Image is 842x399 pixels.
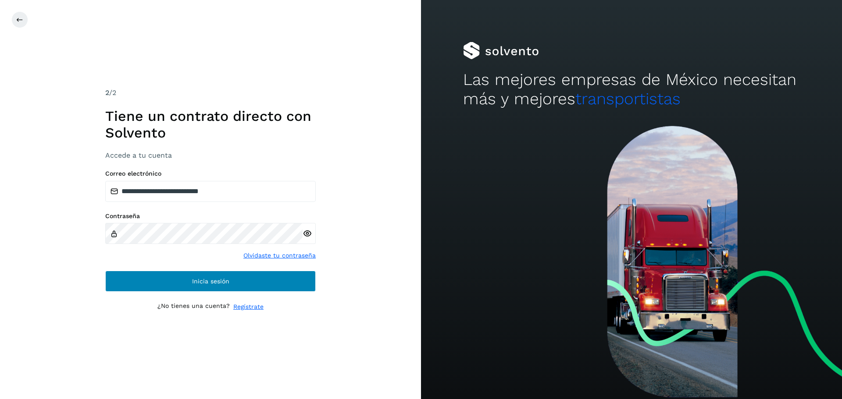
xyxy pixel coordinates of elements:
[243,251,316,260] a: Olvidaste tu contraseña
[105,88,109,97] span: 2
[157,302,230,311] p: ¿No tienes una cuenta?
[105,212,316,220] label: Contraseña
[105,108,316,141] h1: Tiene un contrato directo con Solvento
[105,170,316,177] label: Correo electrónico
[105,271,316,292] button: Inicia sesión
[233,302,264,311] a: Regístrate
[575,89,681,108] span: transportistas
[463,70,800,109] h2: Las mejores empresas de México necesitan más y mejores
[105,88,316,98] div: /2
[105,151,316,159] h3: Accede a tu cuenta
[192,278,229,284] span: Inicia sesión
